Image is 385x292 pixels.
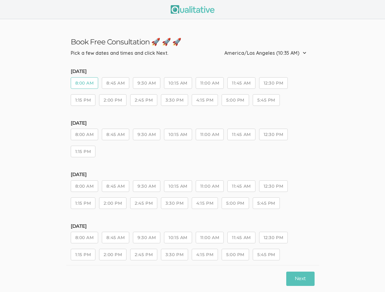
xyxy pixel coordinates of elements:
button: 2:00 PM [99,94,127,106]
button: 1:15 PM [71,249,96,260]
button: 4:15 PM [192,197,218,209]
button: 11:00 AM [196,77,224,89]
button: 4:15 PM [192,94,218,106]
button: 5:00 PM [222,197,249,209]
button: 11:45 AM [227,180,255,192]
button: 11:00 AM [196,129,224,140]
button: 5:45 PM [253,94,280,106]
button: 8:00 AM [71,129,98,140]
button: 2:00 PM [99,249,127,260]
button: 12:30 PM [259,232,288,243]
img: Qualitative [171,5,215,14]
button: 3:30 PM [161,94,188,106]
button: 11:45 AM [227,129,255,140]
button: 2:45 PM [130,94,157,106]
button: Next [286,272,314,286]
h3: Book Free Consultation 🚀 🚀 🚀 [71,37,315,46]
button: 11:00 AM [196,232,224,243]
button: 8:00 AM [71,180,98,192]
button: 9:30 AM [133,180,160,192]
button: 5:45 PM [253,249,280,260]
button: 8:45 AM [102,180,129,192]
h5: [DATE] [71,69,315,74]
button: 1:15 PM [71,94,96,106]
button: 10:15 AM [164,180,192,192]
button: 10:15 AM [164,129,192,140]
button: 12:30 PM [259,180,288,192]
button: 11:45 AM [227,77,255,89]
button: 8:00 AM [71,77,98,89]
button: 9:30 AM [133,129,160,140]
button: 5:00 PM [222,249,249,260]
button: 5:45 PM [253,197,280,209]
button: 12:30 PM [259,77,288,89]
button: 9:30 AM [133,232,160,243]
button: 8:00 AM [71,232,98,243]
button: 2:45 PM [130,197,157,209]
button: 2:45 PM [130,249,157,260]
button: 4:15 PM [192,249,218,260]
button: 9:30 AM [133,77,160,89]
h5: [DATE] [71,172,315,177]
button: 3:30 PM [161,197,188,209]
h5: [DATE] [71,120,315,126]
button: 3:30 PM [161,249,188,260]
button: 5:00 PM [222,94,249,106]
button: 2:00 PM [99,197,127,209]
button: 12:30 PM [259,129,288,140]
div: Pick a few dates and times and click Next. [71,50,168,57]
button: 10:15 AM [164,232,192,243]
button: 8:45 AM [102,232,129,243]
button: 1:15 PM [71,146,96,157]
button: 10:15 AM [164,77,192,89]
button: 8:45 AM [102,129,129,140]
button: 8:45 AM [102,77,129,89]
h5: [DATE] [71,224,315,229]
button: 11:00 AM [196,180,224,192]
button: 11:45 AM [227,232,255,243]
button: 1:15 PM [71,197,96,209]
